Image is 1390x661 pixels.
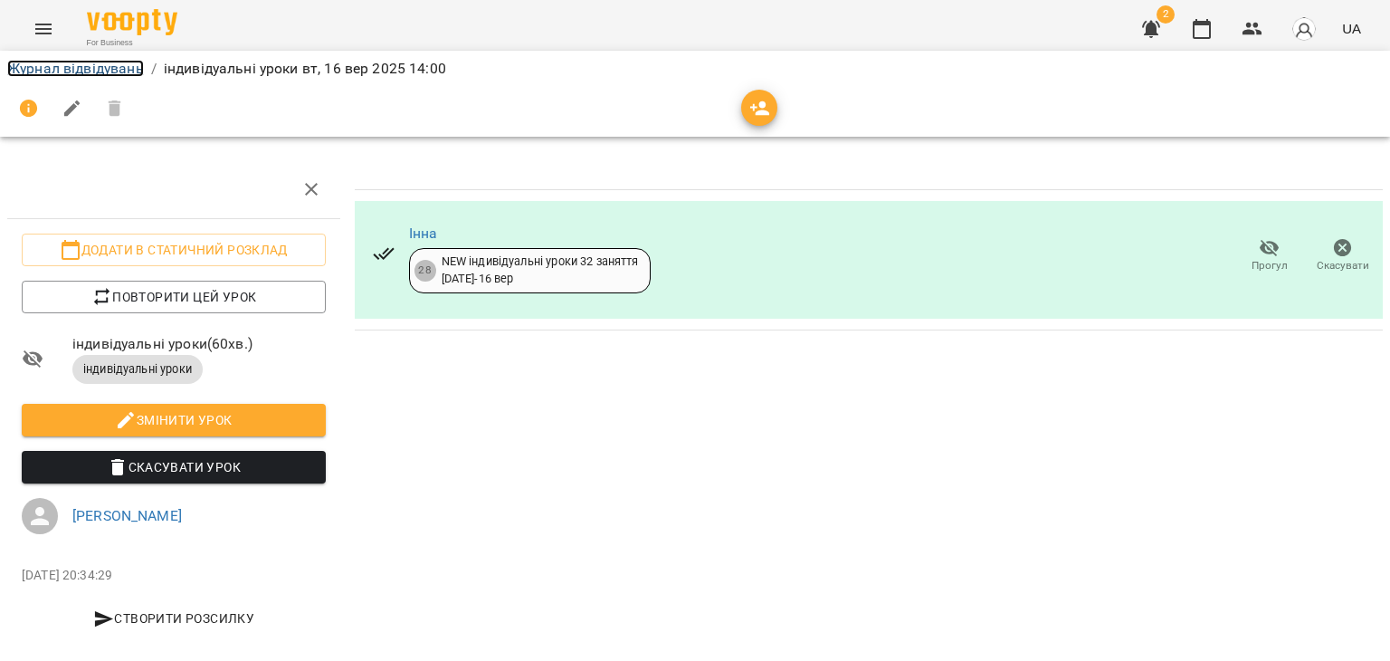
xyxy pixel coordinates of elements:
[22,281,326,313] button: Повторити цей урок
[22,7,65,51] button: Menu
[1157,5,1175,24] span: 2
[442,254,639,287] div: NEW індивідуальні уроки 32 заняття [DATE] - 16 вер
[87,9,177,35] img: Voopty Logo
[72,333,326,355] span: індивідуальні уроки ( 60 хв. )
[1252,258,1288,273] span: Прогул
[414,260,436,282] div: 28
[22,451,326,484] button: Скасувати Урок
[1317,258,1369,273] span: Скасувати
[22,234,326,266] button: Додати в статичний розклад
[22,567,326,585] p: [DATE] 20:34:29
[22,404,326,436] button: Змінити урок
[72,507,182,524] a: [PERSON_NAME]
[1233,231,1306,282] button: Прогул
[409,225,438,242] a: Інна
[1342,19,1361,38] span: UA
[87,37,177,49] span: For Business
[22,602,326,635] button: Створити розсилку
[36,239,311,261] span: Додати в статичний розклад
[36,286,311,308] span: Повторити цей урок
[72,361,203,378] span: індивідуальні уроки
[1306,231,1379,282] button: Скасувати
[1335,12,1368,45] button: UA
[29,608,319,629] span: Створити розсилку
[164,58,446,80] p: індивідуальні уроки вт, 16 вер 2025 14:00
[7,60,144,77] a: Журнал відвідувань
[151,58,157,80] li: /
[36,409,311,431] span: Змінити урок
[36,456,311,478] span: Скасувати Урок
[7,58,1383,80] nav: breadcrumb
[1291,16,1317,42] img: avatar_s.png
